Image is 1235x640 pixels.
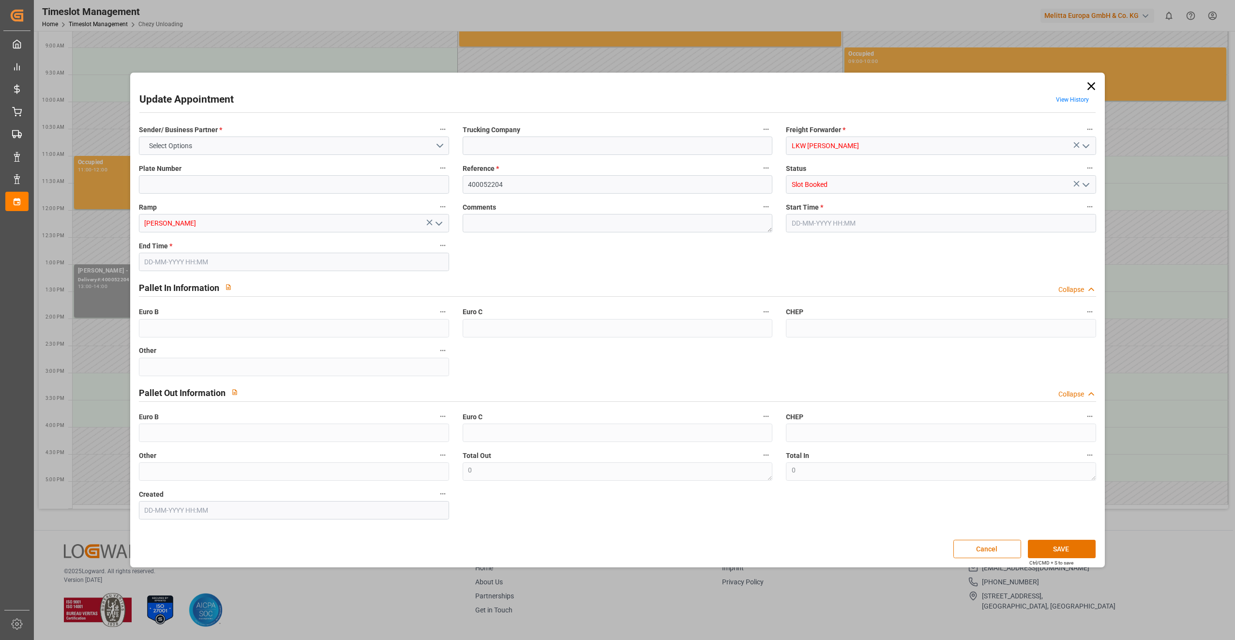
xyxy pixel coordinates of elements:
[139,92,234,107] h2: Update Appointment
[139,241,172,251] span: End Time
[1058,285,1084,295] div: Collapse
[463,451,491,461] span: Total Out
[139,451,156,461] span: Other
[437,239,449,252] button: End Time *
[1029,559,1073,566] div: Ctrl/CMD + S to save
[786,125,845,135] span: Freight Forwarder
[1084,162,1096,174] button: Status
[786,214,1096,232] input: DD-MM-YYYY HH:MM
[1078,138,1093,153] button: open menu
[437,449,449,461] button: Other
[1056,96,1089,103] a: View History
[437,162,449,174] button: Plate Number
[463,412,482,422] span: Euro C
[463,164,499,174] span: Reference
[463,307,482,317] span: Euro C
[786,412,803,422] span: CHEP
[786,175,1096,194] input: Type to search/select
[1084,410,1096,423] button: CHEP
[786,164,806,174] span: Status
[760,305,772,318] button: Euro C
[437,344,449,357] button: Other
[139,412,159,422] span: Euro B
[139,202,157,213] span: Ramp
[463,202,496,213] span: Comments
[786,462,1096,481] textarea: 0
[437,305,449,318] button: Euro B
[437,200,449,213] button: Ramp
[139,307,159,317] span: Euro B
[760,162,772,174] button: Reference *
[1078,177,1093,192] button: open menu
[139,386,226,399] h2: Pallet Out Information
[139,501,449,519] input: DD-MM-YYYY HH:MM
[1084,123,1096,136] button: Freight Forwarder *
[463,125,520,135] span: Trucking Company
[139,281,219,294] h2: Pallet In Information
[1084,449,1096,461] button: Total In
[953,540,1021,558] button: Cancel
[760,123,772,136] button: Trucking Company
[139,125,222,135] span: Sender/ Business Partner
[1028,540,1096,558] button: SAVE
[1084,305,1096,318] button: CHEP
[139,164,181,174] span: Plate Number
[139,489,164,500] span: Created
[139,214,449,232] input: Type to search/select
[437,410,449,423] button: Euro B
[226,383,244,401] button: View description
[144,141,197,151] span: Select Options
[431,216,445,231] button: open menu
[139,346,156,356] span: Other
[760,200,772,213] button: Comments
[139,253,449,271] input: DD-MM-YYYY HH:MM
[463,462,773,481] textarea: 0
[760,449,772,461] button: Total Out
[1058,389,1084,399] div: Collapse
[760,410,772,423] button: Euro C
[786,307,803,317] span: CHEP
[437,488,449,500] button: Created
[1084,200,1096,213] button: Start Time *
[139,137,449,155] button: open menu
[786,451,809,461] span: Total In
[786,202,823,213] span: Start Time
[437,123,449,136] button: Sender/ Business Partner *
[219,278,238,296] button: View description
